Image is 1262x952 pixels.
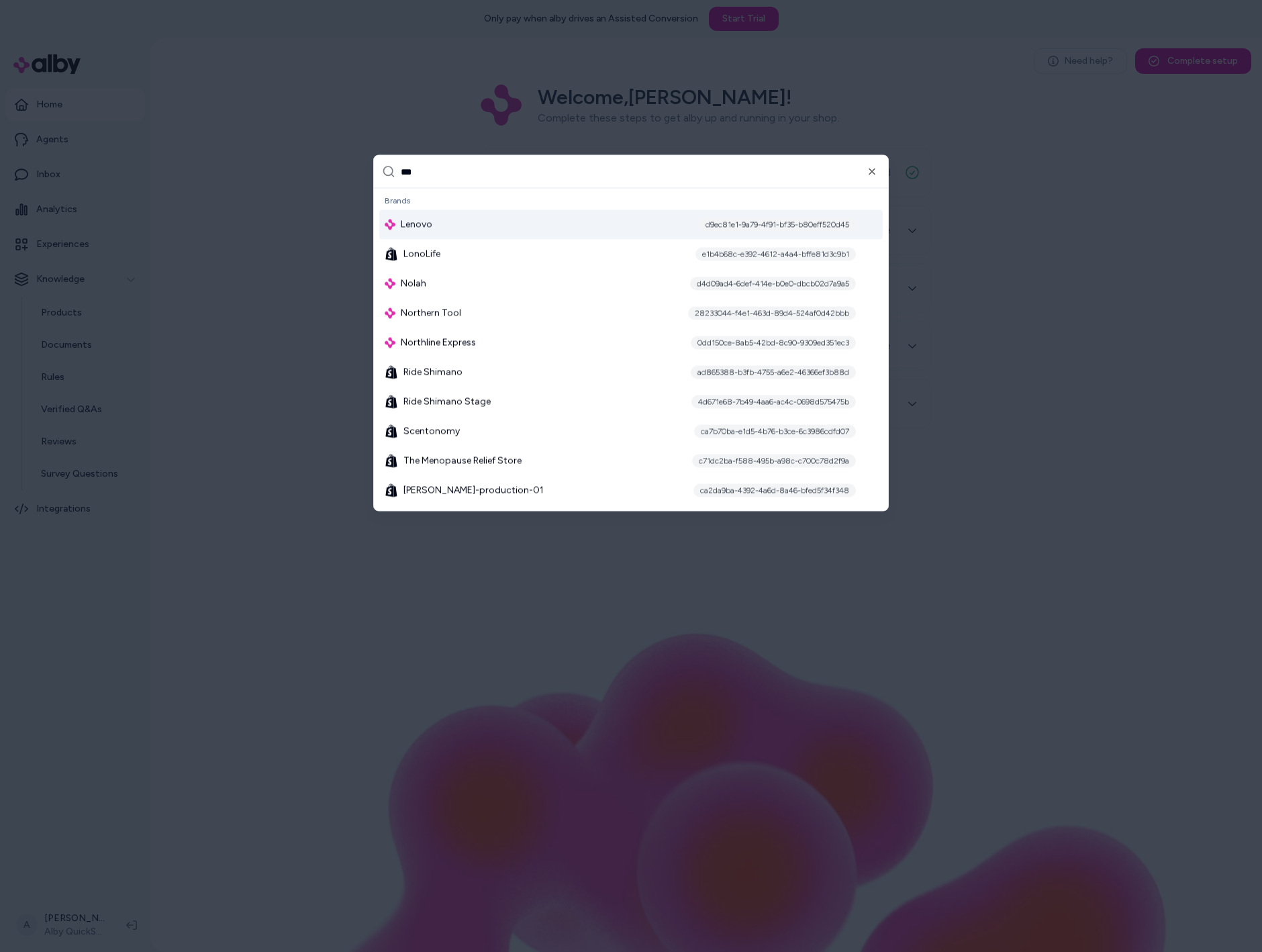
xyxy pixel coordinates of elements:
[699,218,856,232] div: d9ec81e1-9a79-4f91-bf35-b80eff520d45
[401,307,461,320] span: Northern Tool
[690,277,856,291] div: d4d09ad4-6def-414e-b0e0-dbcb02d7a9a5
[385,338,395,348] img: alby Logo
[692,455,856,468] div: c71dc2ba-f588-495b-a98c-c700c78d2f9a
[401,336,476,350] span: Northline Express
[691,366,856,379] div: ad865388-b3fb-4755-a6e2-46366ef3b88d
[688,307,856,320] div: 28233044-f4e1-463d-89d4-524af0d42bbb
[694,425,856,438] div: ca7b70ba-e1d5-4b76-b3ce-6c3986cdfd07
[385,279,395,289] img: alby Logo
[379,191,883,210] div: Brands
[695,248,856,261] div: e1b4b68c-e392-4612-a4a4-bffe81d3c9b1
[403,455,522,468] span: The Menopause Relief Store
[401,277,426,291] span: Nolah
[374,189,888,511] div: Suggestions
[403,366,463,379] span: Ride Shimano
[385,220,395,230] img: alby Logo
[691,336,856,350] div: 0dd150ce-8ab5-42bd-8c90-9309ed351ec3
[403,484,544,497] span: [PERSON_NAME]-production-01
[691,395,856,409] div: 4d671e68-7b49-4aa6-ac4c-0698d575475b
[385,308,395,319] img: alby Logo
[403,248,440,261] span: LonoLife
[403,425,460,438] span: Scentonomy
[403,395,491,409] span: Ride Shimano Stage
[693,484,856,497] div: ca2da9ba-4392-4a6d-8a46-bfed5f34f348
[401,218,432,232] span: Lenovo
